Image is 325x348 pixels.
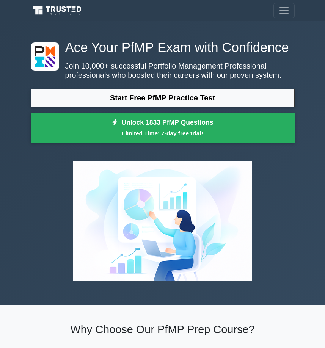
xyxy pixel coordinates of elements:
[31,89,295,107] a: Start Free PfMP Practice Test
[31,39,295,55] h1: Ace Your PfMP Exam with Confidence
[67,155,258,287] img: Portfolio Management Professional Preview
[273,3,295,18] button: Toggle navigation
[31,61,295,80] p: Join 10,000+ successful Portfolio Management Professional professionals who boosted their careers...
[31,113,295,143] a: Unlock 1833 PfMP QuestionsLimited Time: 7-day free trial!
[40,129,285,138] small: Limited Time: 7-day free trial!
[31,323,295,336] h2: Why Choose Our PfMP Prep Course?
